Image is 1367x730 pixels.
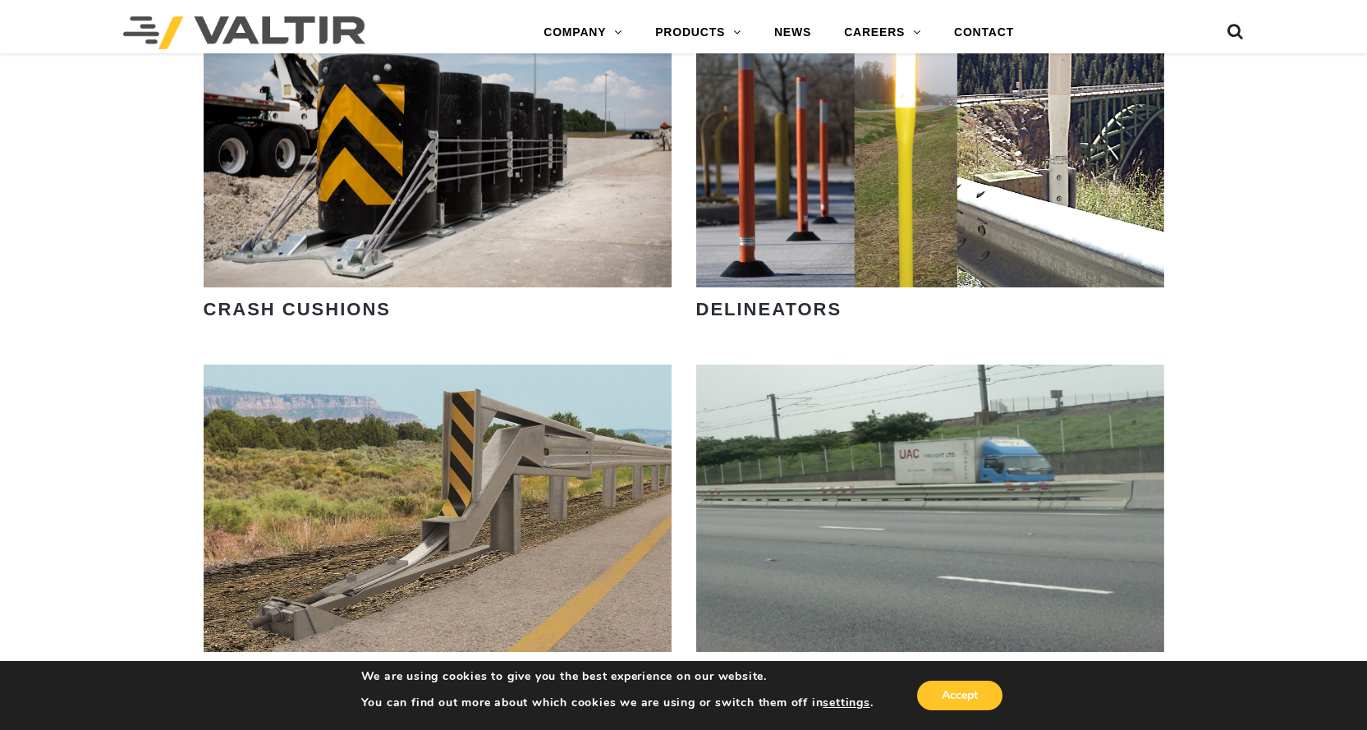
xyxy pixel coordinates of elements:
a: NEWS [758,16,828,49]
button: settings [823,696,869,710]
p: You can find out more about which cookies we are using or switch them off in . [361,696,874,710]
button: Accept [917,681,1002,710]
a: PRODUCTS [639,16,758,49]
p: We are using cookies to give you the best experience on our website. [361,669,874,684]
a: COMPANY [527,16,639,49]
a: CONTACT [938,16,1030,49]
img: Valtir [123,16,365,49]
strong: DELINEATORS [696,299,842,319]
a: CAREERS [828,16,938,49]
strong: CRASH CUSHIONS [204,299,391,319]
